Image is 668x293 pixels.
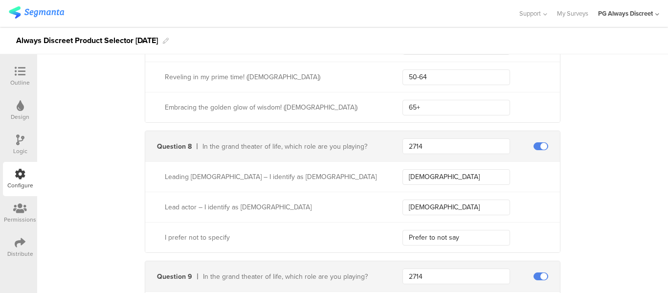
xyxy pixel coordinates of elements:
[402,230,510,246] input: Enter a value...
[165,232,379,243] div: I prefer not to specify
[13,147,27,156] div: Logic
[402,138,510,154] input: Enter a key...
[7,249,33,258] div: Distribute
[157,141,192,152] div: Question 8
[11,113,29,121] div: Design
[165,102,379,113] div: Embracing the golden glow of wisdom! (65+ years old)
[10,78,30,87] div: Outline
[9,6,64,19] img: segmanta logo
[598,9,653,18] div: PG Always Discreet
[16,33,158,48] div: Always Discreet Product Selector [DATE]
[165,72,379,82] div: Reveling in my prime time! (50-64 years old)
[157,271,192,282] div: Question 9
[519,9,541,18] span: Support
[402,169,510,185] input: Enter a value...
[4,215,36,224] div: Permissions
[402,69,510,85] input: Enter a value...
[203,271,379,282] div: In the grand theater of life, which role are you playing?
[402,100,510,115] input: Enter a value...
[402,200,510,215] input: Enter a value...
[202,141,379,152] div: In the grand theater of life, which role are you playing?
[402,269,510,284] input: Enter a key...
[7,181,33,190] div: Configure
[165,172,379,182] div: Leading lady – I identify as female
[165,202,379,212] div: Lead actor – I identify as male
